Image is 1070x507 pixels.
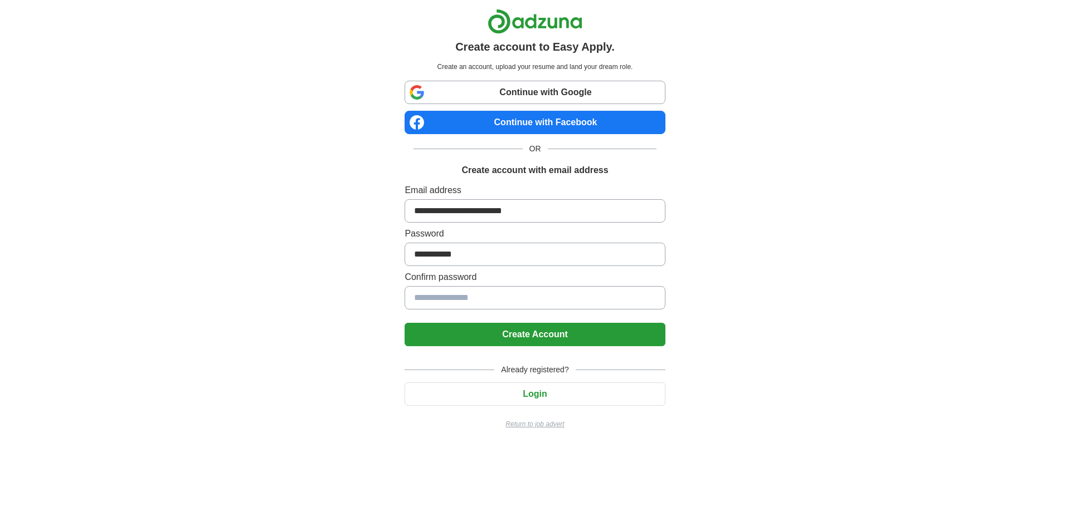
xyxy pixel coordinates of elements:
[494,364,575,376] span: Already registered?
[405,184,665,197] label: Email address
[405,382,665,406] button: Login
[405,323,665,346] button: Create Account
[405,227,665,240] label: Password
[488,9,582,34] img: Adzuna logo
[405,419,665,429] a: Return to job advert
[461,164,608,177] h1: Create account with email address
[405,270,665,284] label: Confirm password
[407,62,663,72] p: Create an account, upload your resume and land your dream role.
[455,38,615,55] h1: Create account to Easy Apply.
[523,143,548,155] span: OR
[405,389,665,398] a: Login
[405,111,665,134] a: Continue with Facebook
[405,81,665,104] a: Continue with Google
